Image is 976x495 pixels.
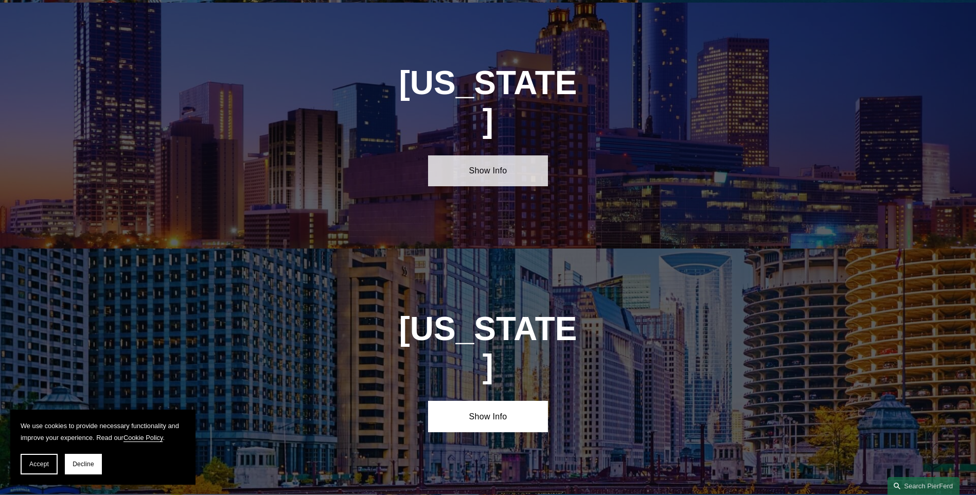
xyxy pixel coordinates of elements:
span: Accept [29,461,49,468]
h1: [US_STATE] [398,310,578,385]
a: Cookie Policy [123,434,163,441]
a: Show Info [428,155,548,186]
p: We use cookies to provide necessary functionality and improve your experience. Read our . [21,420,185,444]
button: Decline [65,454,102,474]
span: Decline [73,461,94,468]
button: Accept [21,454,58,474]
a: Show Info [428,401,548,432]
section: Cookie banner [10,410,196,485]
h1: [US_STATE] [398,64,578,139]
a: Search this site [888,477,960,495]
